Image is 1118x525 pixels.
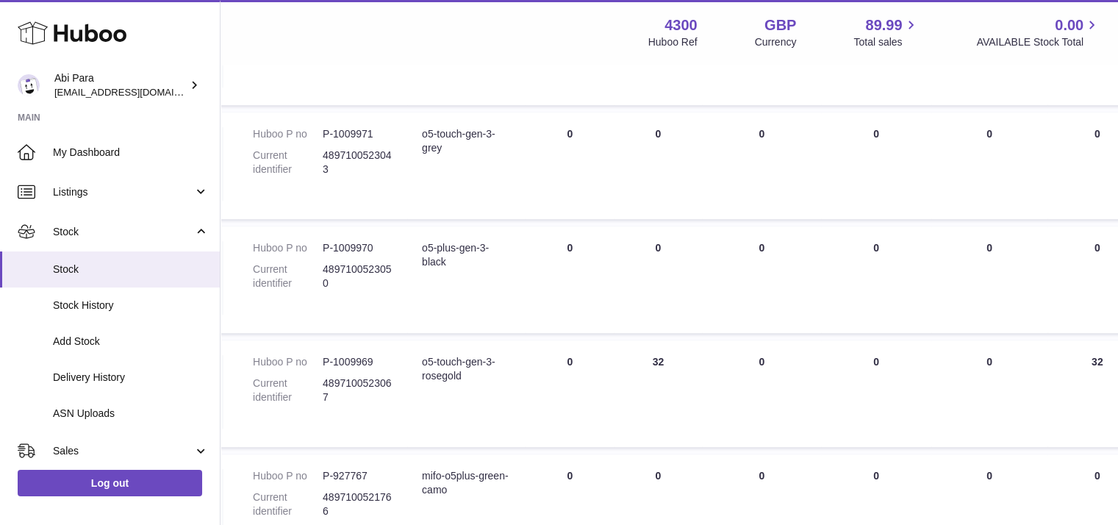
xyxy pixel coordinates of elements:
td: 0 [526,340,614,447]
div: mifo-o5plus-green-camo [422,469,511,497]
span: Listings [53,185,193,199]
td: 0 [702,113,821,219]
strong: 4300 [664,15,698,35]
dt: Current identifier [253,149,323,176]
div: o5-plus-gen-3-black [422,241,511,269]
td: 0 [702,340,821,447]
span: Add Stock [53,335,209,349]
dd: P-1009971 [323,127,393,141]
span: Stock History [53,299,209,312]
strong: GBP [764,15,796,35]
dd: 4897100523043 [323,149,393,176]
td: 0 [526,226,614,333]
span: 0 [986,128,992,140]
div: Huboo Ref [648,35,698,49]
dt: Huboo P no [253,127,323,141]
dd: 4897100521766 [323,490,393,518]
span: 0 [986,242,992,254]
span: Delivery History [53,371,209,385]
dd: P-1009969 [323,355,393,369]
span: AVAILABLE Stock Total [976,35,1100,49]
dt: Huboo P no [253,469,323,483]
div: Currency [755,35,797,49]
dt: Huboo P no [253,241,323,255]
dd: P-1009970 [323,241,393,255]
span: Stock [53,262,209,276]
div: o5-touch-gen-3-rosegold [422,355,511,383]
div: o5-touch-gen-3-grey [422,127,511,155]
td: 32 [614,340,702,447]
dd: P-927767 [323,469,393,483]
td: 0 [526,113,614,219]
td: 0 [614,113,702,219]
img: Abi@mifo.co.uk [18,74,40,96]
span: 0.00 [1055,15,1083,35]
a: 89.99 Total sales [853,15,919,49]
dt: Huboo P no [253,355,323,369]
span: 0 [986,470,992,482]
td: 0 [702,226,821,333]
span: Total sales [853,35,919,49]
a: Log out [18,470,202,496]
a: 0.00 AVAILABLE Stock Total [976,15,1100,49]
span: My Dashboard [53,146,209,160]
dd: 4897100523050 [323,262,393,290]
span: 89.99 [865,15,902,35]
dt: Current identifier [253,262,323,290]
dt: Current identifier [253,490,323,518]
span: 0 [986,356,992,368]
span: [EMAIL_ADDRESS][DOMAIN_NAME] [54,86,216,98]
span: Sales [53,444,193,458]
span: Stock [53,225,193,239]
dd: 4897100523067 [323,376,393,404]
td: 0 [821,113,931,219]
span: ASN Uploads [53,407,209,421]
div: Abi Para [54,71,187,99]
td: 0 [821,226,931,333]
td: 0 [614,226,702,333]
td: 0 [821,340,931,447]
dt: Current identifier [253,376,323,404]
